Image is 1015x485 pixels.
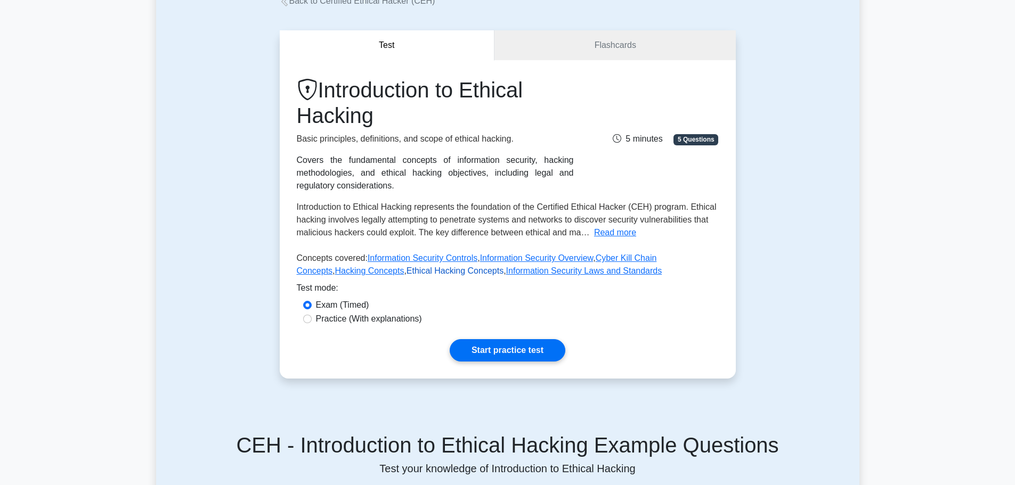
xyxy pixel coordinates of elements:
[494,30,735,61] a: Flashcards
[316,299,369,311] label: Exam (Timed)
[280,30,495,61] button: Test
[506,266,662,275] a: Information Security Laws and Standards
[673,134,718,145] span: 5 Questions
[297,202,717,237] span: Introduction to Ethical Hacking represents the foundation of the Certified Ethical Hacker (CEH) p...
[368,253,477,262] a: Information Security Controls
[316,313,422,325] label: Practice (With explanations)
[297,133,574,145] p: Basic principles, definitions, and scope of ethical hacking.
[297,252,719,282] p: Concepts covered: , , , , ,
[169,432,847,458] h5: CEH - Introduction to Ethical Hacking Example Questions
[297,154,574,192] div: Covers the fundamental concepts of information security, hacking methodologies, and ethical hacki...
[613,134,662,143] span: 5 minutes
[297,282,719,299] div: Test mode:
[480,253,594,262] a: Information Security Overview
[297,77,574,128] h1: Introduction to Ethical Hacking
[594,226,636,239] button: Read more
[450,339,565,361] a: Start practice test
[407,266,504,275] a: Ethical Hacking Concepts
[335,266,404,275] a: Hacking Concepts
[169,462,847,475] p: Test your knowledge of Introduction to Ethical Hacking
